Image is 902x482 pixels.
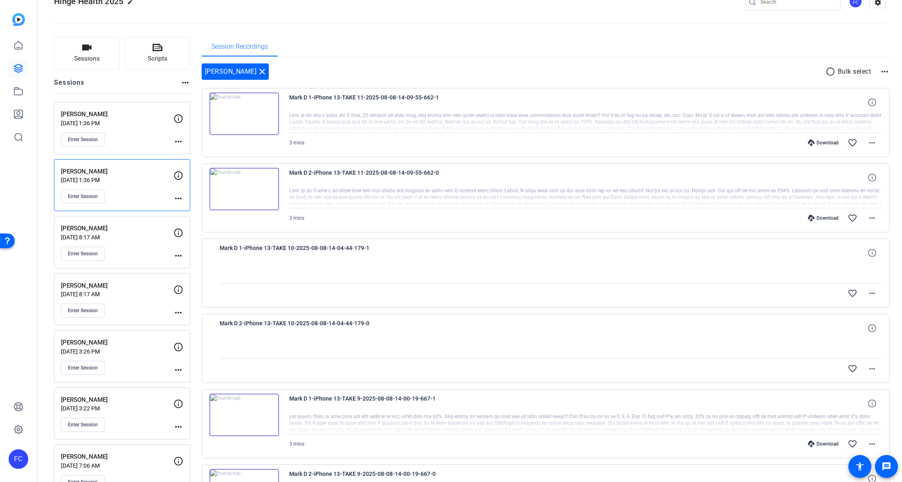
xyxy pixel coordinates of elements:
mat-icon: more_horiz [173,422,183,432]
p: [PERSON_NAME] [61,281,173,291]
span: Enter Session [68,307,98,314]
p: [DATE] 8:17 AM [61,291,173,297]
span: Enter Session [68,250,98,257]
p: [DATE] 1:36 PM [61,120,173,126]
button: Enter Session [61,247,105,261]
h2: Sessions [54,78,85,93]
span: Enter Session [68,136,98,143]
span: Mark D 2-iPhone 13-TAKE 11-2025-08-08-14-09-55-662-0 [289,168,441,187]
p: [DATE] 1:36 PM [61,177,173,183]
mat-icon: more_horiz [173,365,183,375]
mat-icon: radio_button_unchecked [826,67,838,77]
div: Download [804,441,843,447]
mat-icon: more_horiz [880,67,890,77]
mat-icon: favorite_border [848,138,857,148]
span: Sessions [74,54,100,63]
img: blue-gradient.svg [12,13,25,26]
mat-icon: favorite_border [848,213,857,223]
div: [PERSON_NAME] [202,63,269,80]
button: Scripts [125,37,191,70]
p: [PERSON_NAME] [61,224,173,233]
p: [DATE] 8:17 AM [61,234,173,241]
button: Sessions [54,37,120,70]
mat-icon: more_horiz [867,213,877,223]
mat-icon: more_horiz [867,288,877,298]
button: Enter Session [61,304,105,318]
span: Mark D 1-iPhone 13-TAKE 9-2025-08-08-14-00-19-667-1 [289,394,441,413]
span: Session Recordings [211,43,268,50]
button: Enter Session [61,361,105,375]
p: [PERSON_NAME] [61,110,173,119]
span: Scripts [148,54,167,63]
mat-icon: more_horiz [173,137,183,146]
button: Enter Session [61,133,105,146]
span: 3 mins [289,441,304,447]
span: 3 mins [289,215,304,221]
img: thumb-nail [209,168,279,210]
img: thumb-nail [209,394,279,436]
mat-icon: close [257,67,267,77]
button: Enter Session [61,418,105,432]
span: Enter Session [68,365,98,371]
mat-icon: more_horiz [867,439,877,449]
mat-icon: more_horiz [173,308,183,318]
p: [DATE] 3:26 PM [61,348,173,355]
div: FC [9,449,28,469]
mat-icon: more_horiz [173,251,183,261]
p: [PERSON_NAME] [61,395,173,405]
mat-icon: favorite_border [848,364,857,374]
mat-icon: more_horiz [867,138,877,148]
mat-icon: message [882,462,891,471]
span: 3 mins [289,140,304,146]
span: Mark D 1-iPhone 13-TAKE 10-2025-08-08-14-04-44-179-1 [220,243,371,263]
span: Enter Session [68,193,98,200]
mat-icon: more_horiz [173,194,183,203]
button: Enter Session [61,189,105,203]
span: Enter Session [68,421,98,428]
div: Download [804,140,843,146]
span: Mark D 2-iPhone 13-TAKE 10-2025-08-08-14-04-44-179-0 [220,318,371,338]
mat-icon: accessibility [855,462,865,471]
mat-icon: more_horiz [180,78,190,88]
mat-icon: favorite_border [848,439,857,449]
p: [PERSON_NAME] [61,452,173,462]
p: [PERSON_NAME] [61,338,173,347]
p: [DATE] 7:06 AM [61,462,173,469]
span: Mark D 1-iPhone 13-TAKE 11-2025-08-08-14-09-55-662-1 [289,92,441,112]
p: Bulk select [838,67,871,77]
mat-icon: more_horiz [867,364,877,374]
p: [PERSON_NAME] [61,167,173,176]
p: [DATE] 3:22 PM [61,405,173,412]
div: Download [804,215,843,221]
img: thumb-nail [209,92,279,135]
mat-icon: favorite_border [848,288,857,298]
